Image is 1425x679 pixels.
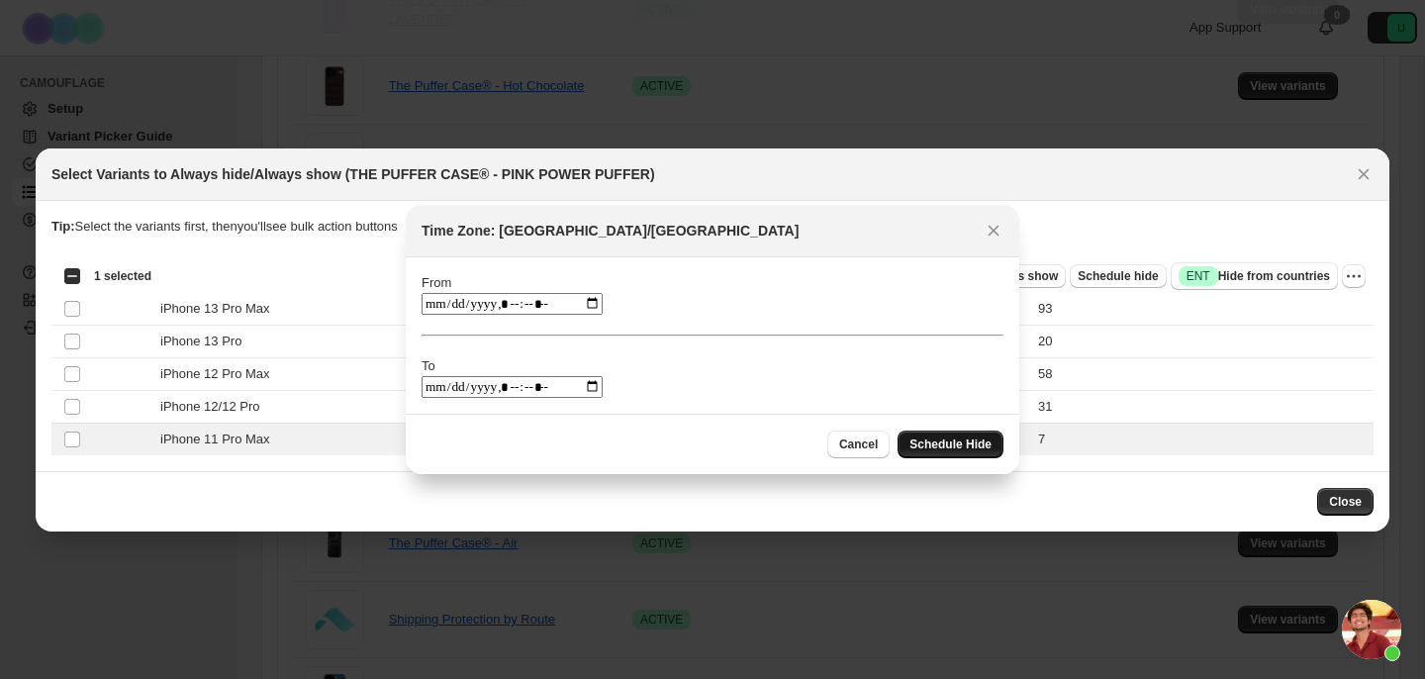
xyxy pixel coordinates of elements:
[1032,390,1374,423] td: 31
[1342,600,1401,659] a: Open chat
[898,431,1003,458] button: Schedule Hide
[1070,264,1166,288] button: Schedule hide
[51,217,1374,237] p: Select the variants first, then you'll see bulk action buttons
[1032,423,1374,455] td: 7
[160,430,280,449] span: iPhone 11 Pro Max
[422,358,435,373] label: To
[1350,160,1377,188] button: Close
[980,217,1007,244] button: Close
[827,431,890,458] button: Cancel
[1329,494,1362,510] span: Close
[422,221,799,241] h2: Time Zone: [GEOGRAPHIC_DATA]/[GEOGRAPHIC_DATA]
[160,299,280,319] span: iPhone 13 Pro Max
[1032,325,1374,357] td: 20
[51,164,655,184] h2: Select Variants to Always hide/Always show (THE PUFFER CASE® - PINK POWER PUFFER)
[160,332,252,351] span: iPhone 13 Pro
[909,436,992,452] span: Schedule Hide
[1078,268,1158,284] span: Schedule hide
[1032,292,1374,325] td: 93
[1171,262,1338,290] button: SuccessENTHide from countries
[839,436,878,452] span: Cancel
[976,264,1066,288] button: Always show
[1179,266,1330,286] span: Hide from countries
[422,275,451,290] label: From
[160,364,280,384] span: iPhone 12 Pro Max
[1317,488,1374,516] button: Close
[160,397,270,417] span: iPhone 12/12 Pro
[51,219,75,234] strong: Tip:
[1342,264,1366,288] button: More actions
[984,268,1058,284] span: Always show
[94,268,151,284] span: 1 selected
[1187,268,1210,284] span: ENT
[1032,357,1374,390] td: 58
